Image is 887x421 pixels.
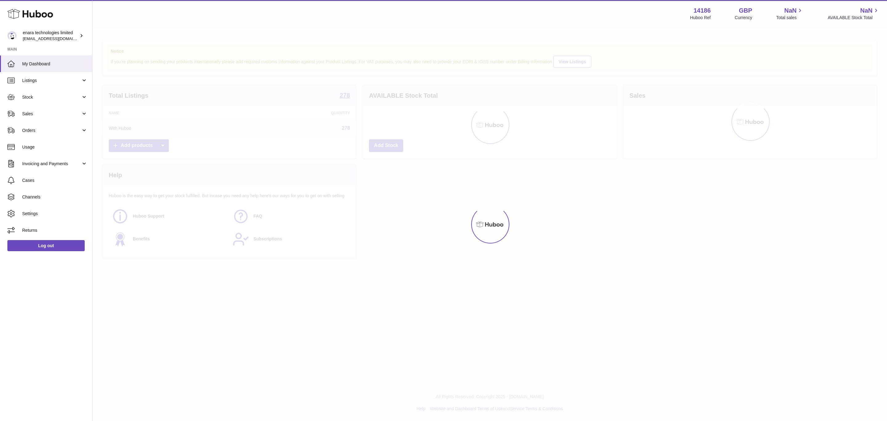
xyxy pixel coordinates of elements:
div: Huboo Ref [690,15,711,21]
span: Returns [22,227,87,233]
img: internalAdmin-14186@internal.huboo.com [7,31,17,40]
span: Listings [22,78,81,84]
span: AVAILABLE Stock Total [828,15,880,21]
span: [EMAIL_ADDRESS][DOMAIN_NAME] [23,36,91,41]
span: Channels [22,194,87,200]
div: Currency [735,15,752,21]
span: My Dashboard [22,61,87,67]
strong: 14186 [694,6,711,15]
strong: GBP [739,6,752,15]
span: Settings [22,211,87,217]
a: NaN Total sales [776,6,804,21]
span: Stock [22,94,81,100]
span: Invoicing and Payments [22,161,81,167]
div: enara technologies limited [23,30,78,42]
span: NaN [860,6,873,15]
span: Usage [22,144,87,150]
span: Total sales [776,15,804,21]
a: Log out [7,240,85,251]
span: Sales [22,111,81,117]
span: Orders [22,128,81,133]
span: NaN [784,6,796,15]
span: Cases [22,178,87,183]
a: NaN AVAILABLE Stock Total [828,6,880,21]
